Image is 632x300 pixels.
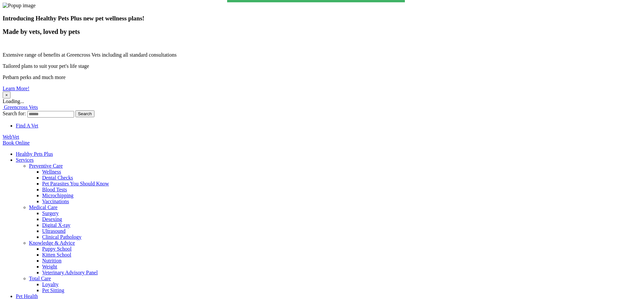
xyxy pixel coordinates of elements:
[3,98,624,104] div: Loading...
[42,287,64,293] a: Pet Sitting
[42,264,57,269] a: Weight
[3,104,38,110] a: Greencross Vets
[42,228,66,234] a: Ultrasound
[42,199,69,204] a: Vaccinations
[42,252,71,258] a: Kitten School
[29,240,75,246] a: Knowledge & Advice
[42,270,98,275] a: Veterinary Advisory Panel
[16,157,34,163] a: Services
[42,258,62,263] a: Nutrition
[42,175,73,180] a: Dental Checks
[3,140,30,146] a: Book Online
[27,111,74,118] input: Search for:
[42,187,67,192] a: Blood Tests
[29,276,51,281] a: Total Care
[42,222,70,228] a: Digital X-ray
[3,28,80,35] strong: Made by vets, loved by pets
[3,86,29,91] a: Learn More!
[3,134,19,140] a: WebVet
[42,210,59,216] a: Surgery
[3,3,36,9] img: Popup image
[16,293,38,299] a: Pet Health
[3,92,11,98] button: ×
[3,74,624,80] p: Petbarn perks and much more
[42,282,59,287] a: Loyalty
[3,63,624,69] p: Tailored plans to suit your pet's life stage
[42,193,73,198] a: Microchipping
[3,111,26,116] span: Search for:
[42,246,71,252] a: Puppy School
[29,205,58,210] a: Medical Care
[3,15,624,22] h3: Introducing Healthy Pets Plus new pet wellness plans!
[42,169,61,175] a: Wellness
[42,234,82,240] a: Clinical Pathology
[16,151,53,157] a: Healthy Pets Plus
[42,181,109,186] a: Pet Parasites You Should Know
[42,216,62,222] a: Desexing
[16,123,38,128] a: Find A Vet
[29,163,63,169] a: Preventive Care
[75,110,94,117] button: Search
[3,52,624,58] p: Extensive range of benefits at Greencross Vets including all standard consultations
